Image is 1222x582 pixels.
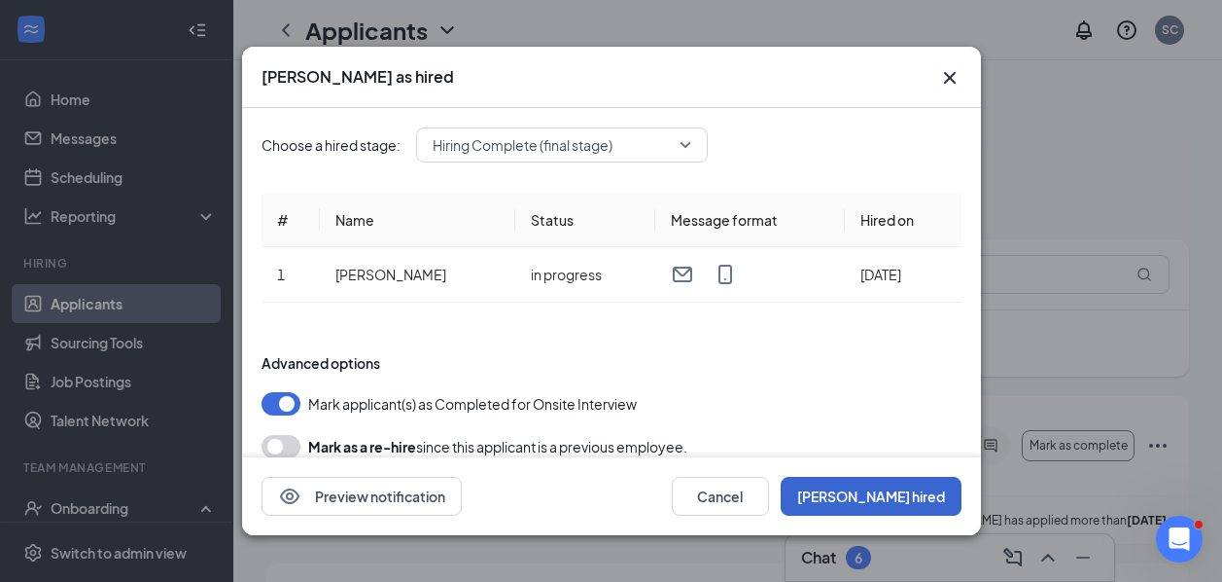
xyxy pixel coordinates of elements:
[1156,516,1203,563] iframe: Intercom live chat
[277,266,285,283] span: 1
[433,130,612,160] span: Hiring Complete (final stage)
[714,263,737,286] svg: MobileSms
[671,263,694,286] svg: Email
[655,194,845,247] th: Message format
[262,66,454,88] h3: [PERSON_NAME] as hired
[320,194,515,247] th: Name
[672,477,769,516] button: Cancel
[515,194,655,247] th: Status
[845,247,961,303] td: [DATE]
[308,435,687,458] div: since this applicant is a previous employee.
[262,353,961,373] div: Advanced options
[308,392,637,416] span: Mark applicant(s) as Completed for Onsite Interview
[845,194,961,247] th: Hired on
[320,247,515,303] td: [PERSON_NAME]
[781,477,961,516] button: [PERSON_NAME] hired
[308,438,416,455] b: Mark as a re-hire
[938,66,961,90] svg: Cross
[262,134,401,156] span: Choose a hired stage:
[262,477,462,516] button: EyePreview notification
[938,66,961,90] button: Close
[515,247,655,303] td: in progress
[278,485,301,508] svg: Eye
[262,194,320,247] th: #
